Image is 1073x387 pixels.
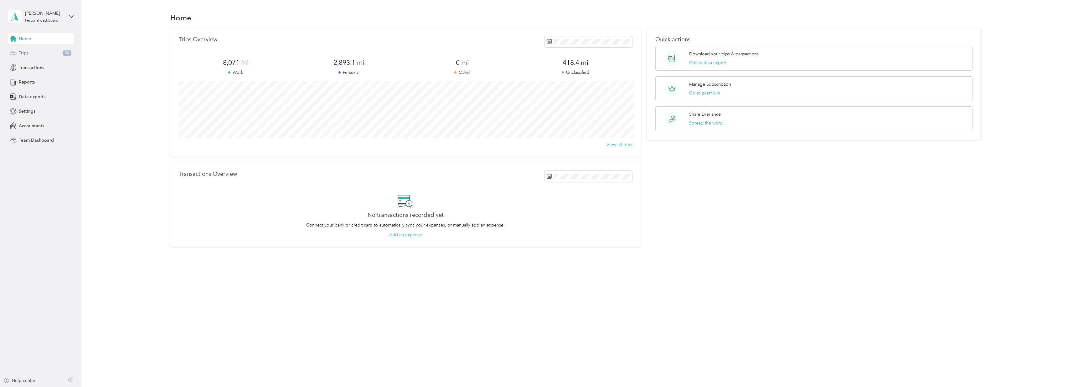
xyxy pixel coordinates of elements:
span: Settings [19,108,35,115]
h2: No transactions recorded yet [368,212,444,218]
span: 2,893.1 mi [292,58,406,67]
span: 0 mi [405,58,519,67]
span: 8,071 mi [179,58,292,67]
span: Trips [19,50,28,56]
div: [PERSON_NAME] [25,10,64,17]
p: Other [405,69,519,76]
p: Personal [292,69,406,76]
p: Manage Subscription [689,81,731,88]
p: Share Everlance [689,111,721,118]
button: Spread the word [689,120,723,126]
p: Unclassified [519,69,632,76]
p: Work [179,69,292,76]
button: Go to premium [689,90,720,96]
h1: Home [170,14,191,21]
iframe: Everlance-gr Chat Button Frame [1038,352,1073,387]
span: Data exports [19,94,45,100]
span: 30 [63,50,71,56]
span: Home [19,35,31,42]
button: Create data export [689,59,726,66]
p: Quick actions [655,36,972,43]
button: View all trips [606,141,632,148]
span: Reports [19,79,35,85]
span: Accountants [19,123,44,129]
p: Connect your bank or credit card to automatically sync your expenses, or manually add an expense. [306,222,505,228]
p: Download your trips & transactions [689,51,759,57]
span: Transactions [19,64,44,71]
p: Transactions Overview [179,171,237,177]
button: Add an expense [389,232,422,238]
button: Help center [3,377,35,384]
div: Personal dashboard [25,19,59,23]
span: 418.4 mi [519,58,632,67]
p: Trips Overview [179,36,217,43]
span: Team Dashboard [19,137,54,144]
